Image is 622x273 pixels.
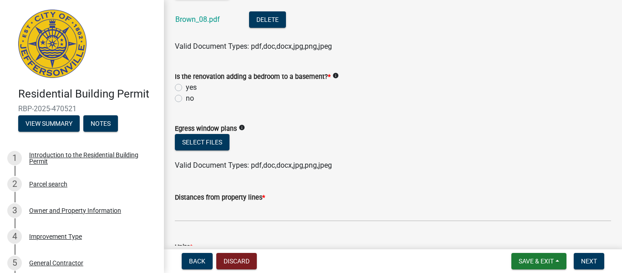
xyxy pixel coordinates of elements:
span: Valid Document Types: pdf,doc,docx,jpg,png,jpeg [175,161,332,170]
div: Parcel search [29,181,67,187]
div: 2 [7,177,22,191]
span: Valid Document Types: pdf,doc,docx,jpg,png,jpeg [175,42,332,51]
div: Owner and Property Information [29,207,121,214]
div: 3 [7,203,22,218]
span: RBP-2025-470521 [18,104,146,113]
button: Next [574,253,604,269]
span: Back [189,258,205,265]
i: info [239,124,245,131]
button: Discard [216,253,257,269]
button: Select files [175,134,229,150]
div: 1 [7,151,22,165]
span: Save & Exit [519,258,554,265]
button: Save & Exit [511,253,566,269]
button: Back [182,253,213,269]
button: Delete [249,11,286,28]
button: View Summary [18,115,80,132]
div: 5 [7,256,22,270]
label: yes [186,82,197,93]
div: Improvement Type [29,233,82,240]
label: Egress window plans [175,126,237,132]
label: Units [175,244,193,251]
a: Brown_08.pdf [175,15,220,24]
div: 4 [7,229,22,244]
div: General Contractor [29,260,83,266]
img: City of Jeffersonville, Indiana [18,10,87,78]
label: Is the renovation adding a bedroom to a basement? [175,74,331,80]
wm-modal-confirm: Notes [83,120,118,128]
div: Introduction to the Residential Building Permit [29,152,149,165]
span: Next [581,258,597,265]
i: info [332,72,339,79]
button: Notes [83,115,118,132]
wm-modal-confirm: Summary [18,120,80,128]
h4: Residential Building Permit [18,88,157,101]
label: no [186,93,194,104]
label: Distances from property lines [175,195,265,201]
wm-modal-confirm: Delete Document [249,16,286,25]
